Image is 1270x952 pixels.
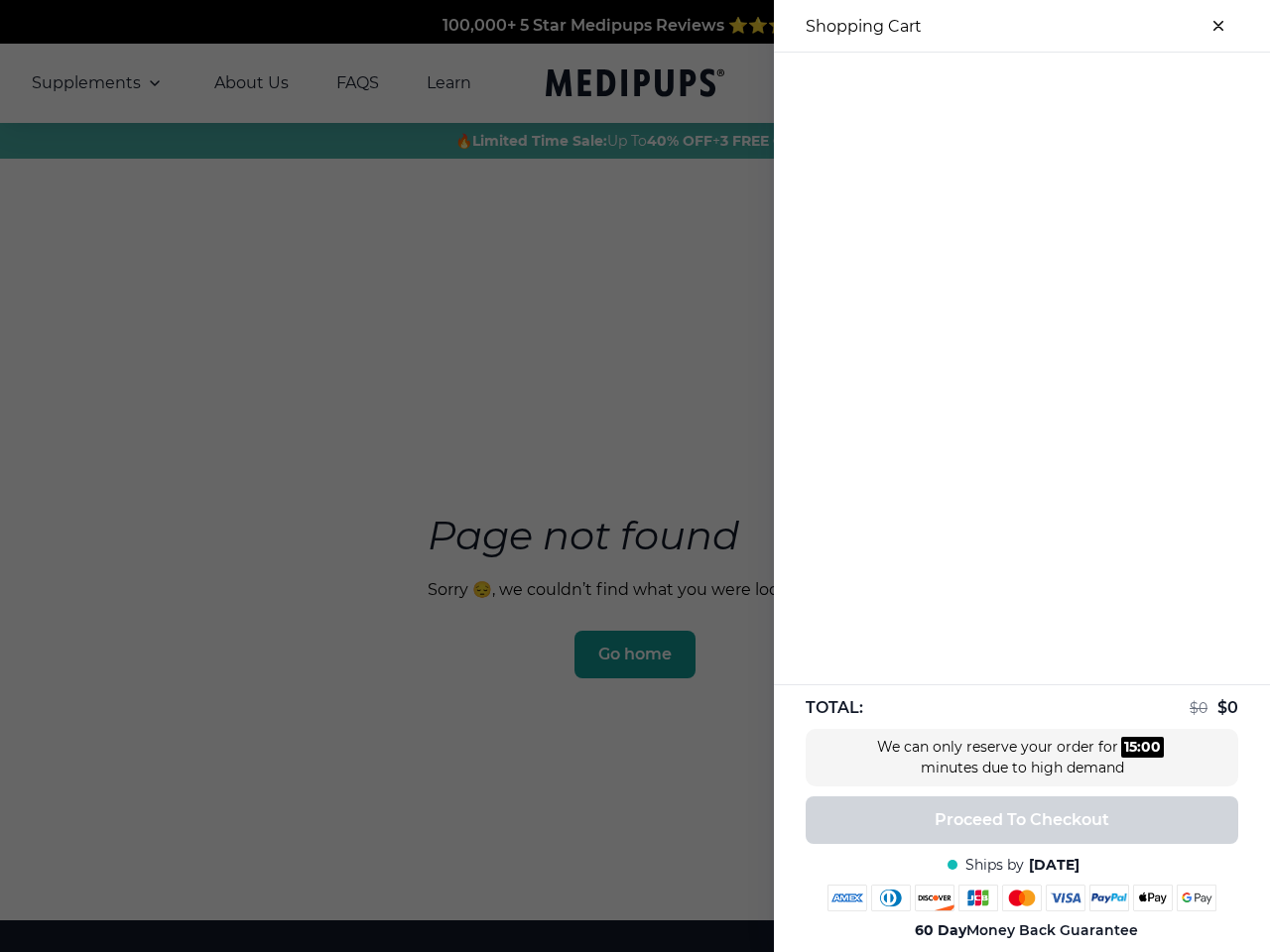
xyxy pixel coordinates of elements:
img: discover [915,885,954,911]
span: TOTAL: [806,697,863,719]
div: We can only reserve your order for minutes due to high demand [873,737,1171,778]
strong: 60 Day [915,921,966,939]
img: google [1177,885,1216,911]
span: Ships by [965,856,1024,875]
span: $ 0 [1190,699,1207,717]
span: [DATE] [1029,856,1079,875]
span: Money Back Guarantee [915,921,1138,940]
span: $ 0 [1217,698,1238,717]
img: mastercard [1002,885,1042,911]
div: : [1121,737,1164,758]
img: visa [1046,885,1085,911]
img: apple [1133,885,1173,911]
div: 00 [1141,737,1161,758]
img: jcb [958,885,998,911]
button: close-cart [1199,6,1238,46]
div: 15 [1124,737,1137,758]
img: paypal [1089,885,1129,911]
img: amex [827,885,867,911]
img: diners-club [871,885,911,911]
h3: Shopping Cart [806,17,922,36]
